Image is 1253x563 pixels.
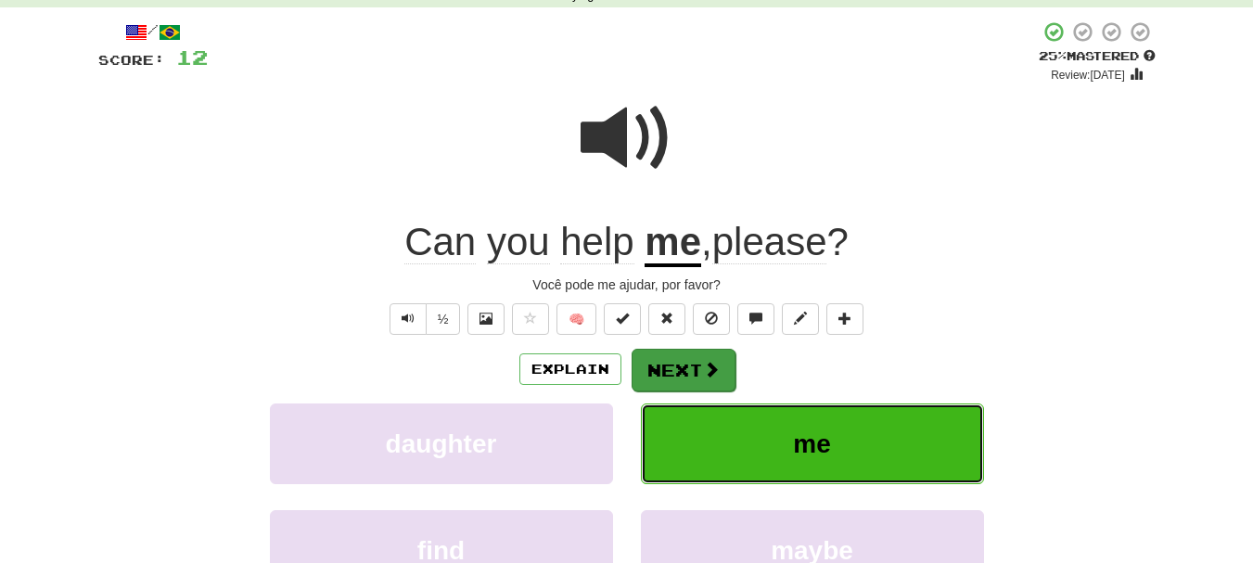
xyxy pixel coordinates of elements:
span: please [712,220,827,264]
button: Discuss sentence (alt+u) [737,303,774,335]
span: Can [404,220,476,264]
span: help [560,220,633,264]
button: Next [632,349,735,391]
button: Explain [519,353,621,385]
button: 🧠 [556,303,596,335]
span: , ? [701,220,849,264]
div: Você pode me ajudar, por favor? [98,275,1156,294]
button: Play sentence audio (ctl+space) [390,303,427,335]
button: ½ [426,303,461,335]
u: me [645,220,701,267]
button: me [641,403,984,484]
button: Show image (alt+x) [467,303,505,335]
div: / [98,20,208,44]
button: daughter [270,403,613,484]
span: 25 % [1039,48,1067,63]
button: Favorite sentence (alt+f) [512,303,549,335]
div: Mastered [1039,48,1156,65]
button: Ignore sentence (alt+i) [693,303,730,335]
span: you [487,220,550,264]
button: Edit sentence (alt+d) [782,303,819,335]
span: daughter [386,429,497,458]
span: 12 [176,45,208,69]
button: Set this sentence to 100% Mastered (alt+m) [604,303,641,335]
div: Text-to-speech controls [386,303,461,335]
small: Review: [DATE] [1051,69,1125,82]
span: Score: [98,52,165,68]
span: me [793,429,830,458]
button: Add to collection (alt+a) [826,303,863,335]
button: Reset to 0% Mastered (alt+r) [648,303,685,335]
